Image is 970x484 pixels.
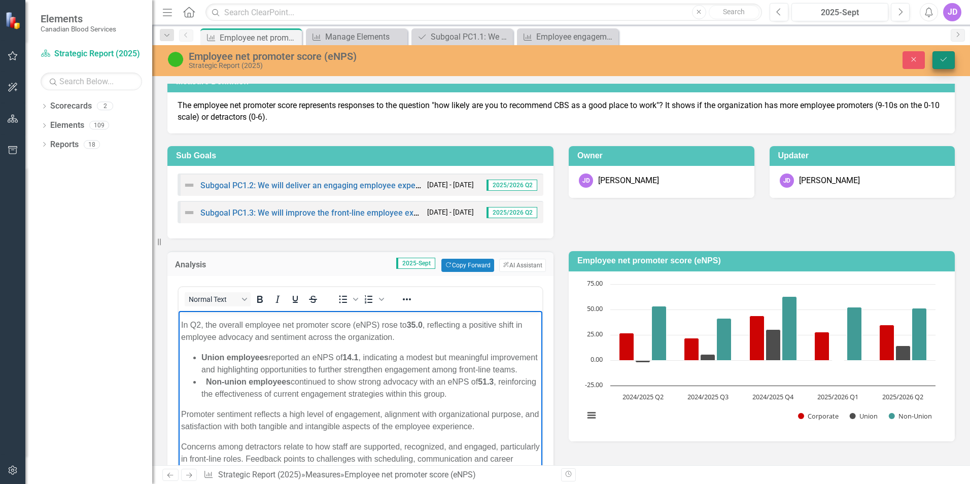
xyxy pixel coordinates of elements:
a: Subgoal PC1.3: We will improve the front-line employee experience. [200,208,447,218]
span: Elements [41,13,116,25]
path: 2025/2026 Q2, 35. Corporate. [880,325,894,360]
div: Numbered list [360,292,386,306]
span: Normal Text [189,295,238,303]
div: Bullet list [334,292,360,306]
div: JD [780,174,794,188]
div: 2 [97,102,113,111]
a: Reports [50,139,79,151]
div: Employee net promoter score (eNPS) [344,470,476,479]
path: 2024/2025 Q2, 53.5. Non-Union. [652,306,667,360]
path: 2024/2025 Q3, 5.6. Union. [701,354,715,360]
g: Union, bar series 2 of 3 with 5 bars. [636,329,911,362]
path: 2025/2026 Q1, 52.2. Non-Union. [847,307,862,360]
div: 18 [84,140,100,149]
input: Search Below... [41,73,142,90]
text: 2024/2025 Q4 [752,392,794,401]
img: Not Defined [183,179,195,191]
a: Employee engagement [519,30,616,43]
div: [PERSON_NAME] [799,175,860,187]
button: Underline [287,292,304,306]
text: 2024/2025 Q2 [622,392,664,401]
path: 2025/2026 Q1, 27.9. Corporate. [815,332,829,360]
path: 2024/2025 Q3, 21.7. Corporate. [684,338,699,360]
button: View chart menu, Chart [584,408,599,423]
small: [DATE] - [DATE] [427,180,474,190]
a: Elements [50,120,84,131]
div: Strategic Report (2025) [189,62,609,70]
span: 2025/2026 Q2 [487,207,537,218]
path: 2024/2025 Q4, 43.8. Corporate. [750,316,765,360]
path: 2025/2026 Q2, 14.1. Union. [896,345,911,360]
button: Reveal or hide additional toolbar items [398,292,415,306]
a: Manage Elements [308,30,405,43]
img: Not Defined [183,206,195,219]
path: 2024/2025 Q3, 41.4. Non-Union. [717,318,732,360]
a: Measures [305,470,340,479]
img: On Target [167,51,184,67]
div: Manage Elements [325,30,405,43]
text: 50.00 [587,304,603,313]
g: Corporate, bar series 1 of 3 with 5 bars. [619,316,894,360]
path: 2024/2025 Q4, 30.4. Union. [766,329,781,360]
p: The employee net promoter score represents responses to the question "how likely are you to recom... [178,100,945,123]
h3: Analysis [175,260,238,269]
button: Italic [269,292,286,306]
text: 25.00 [587,329,603,338]
button: Strikethrough [304,292,322,306]
path: 2024/2025 Q4, 62.8. Non-Union. [782,296,797,360]
h3: Employee net promoter score (eNPS) [577,256,950,265]
span: Search [723,8,745,16]
small: [DATE] - [DATE] [427,208,474,217]
button: Block Normal Text [185,292,251,306]
path: 2025/2026 Q2, 51.3. Non-Union. [912,308,927,360]
span: 2025/2026 Q2 [487,180,537,191]
h3: Sub Goals [176,151,548,160]
span: 2025-Sept [396,258,435,269]
img: ClearPoint Strategy [4,11,23,30]
a: Subgoal PC1.1: We will [PERSON_NAME] a culture that aligns with our values and connects employees... [414,30,510,43]
div: Employee engagement [536,30,616,43]
path: 2024/2025 Q2, 26.9. Corporate. [619,333,634,360]
div: 109 [89,121,109,130]
small: Canadian Blood Services [41,25,116,33]
text: 75.00 [587,279,603,288]
text: 2024/2025 Q3 [687,392,729,401]
a: Strategic Report (2025) [41,48,142,60]
text: -25.00 [585,380,603,389]
text: 2025/2026 Q2 [882,392,923,401]
button: Copy Forward [441,259,494,272]
g: Non-Union, bar series 3 of 3 with 5 bars. [652,296,927,360]
div: Subgoal PC1.1: We will [PERSON_NAME] a culture that aligns with our values and connects employees... [431,30,510,43]
path: 2024/2025 Q2, -2.2. Union. [636,360,650,362]
h3: Owner [577,151,749,160]
text: 2025/2026 Q1 [817,392,858,401]
div: Employee net promoter score (eNPS) [189,51,609,62]
text: 0.00 [591,355,603,364]
div: Chart. Highcharts interactive chart. [579,279,945,431]
div: [PERSON_NAME] [598,175,659,187]
a: Scorecards [50,100,92,112]
svg: Interactive chart [579,279,941,431]
a: Strategic Report (2025) [218,470,301,479]
button: Search [709,5,759,19]
div: » » [203,469,553,481]
button: Show Non-Union [889,411,931,421]
button: Bold [251,292,268,306]
h3: Updater [778,151,950,160]
input: Search ClearPoint... [205,4,762,21]
div: 2025-Sept [795,7,885,19]
button: JD [943,3,961,21]
div: Employee net promoter score (eNPS) [220,31,299,44]
button: Show Corporate [798,411,839,421]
